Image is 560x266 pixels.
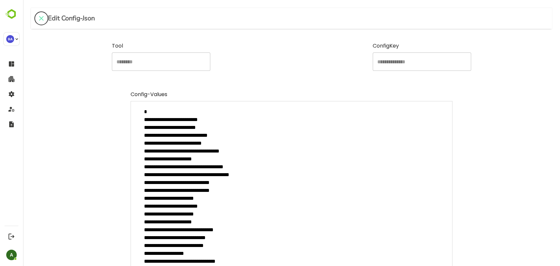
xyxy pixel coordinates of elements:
[3,8,20,20] img: BambooboxLogoMark.f1c84d78b4c51b1a7b5f700c9845e183.svg
[12,12,25,25] button: close
[350,42,448,50] label: ConfigKey
[89,42,187,50] label: Tool
[7,232,16,241] button: Logout
[6,35,14,43] div: 9A
[6,250,17,260] div: A
[25,13,72,24] h6: Edit Config-Json
[108,91,430,98] label: Config-Values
